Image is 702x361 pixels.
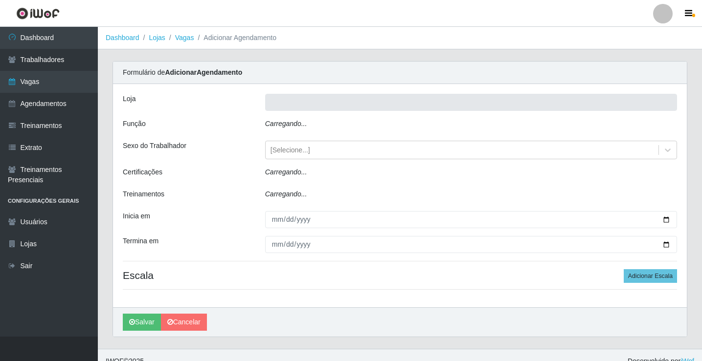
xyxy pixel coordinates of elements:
[165,68,242,76] strong: Adicionar Agendamento
[265,168,307,176] i: Carregando...
[194,33,276,43] li: Adicionar Agendamento
[161,314,207,331] a: Cancelar
[123,314,161,331] button: Salvar
[123,167,162,177] label: Certificações
[113,62,687,84] div: Formulário de
[265,211,677,228] input: 00/00/0000
[624,269,677,283] button: Adicionar Escala
[106,34,139,42] a: Dashboard
[265,120,307,127] i: Carregando...
[123,141,186,151] label: Sexo do Trabalhador
[123,119,146,129] label: Função
[98,27,702,49] nav: breadcrumb
[16,7,60,20] img: CoreUI Logo
[149,34,165,42] a: Lojas
[123,269,677,281] h4: Escala
[271,145,310,155] div: [Selecione...]
[265,190,307,198] i: Carregando...
[265,236,677,253] input: 00/00/0000
[123,189,164,199] label: Treinamentos
[123,211,150,221] label: Inicia em
[123,236,159,246] label: Termina em
[175,34,194,42] a: Vagas
[123,94,136,104] label: Loja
